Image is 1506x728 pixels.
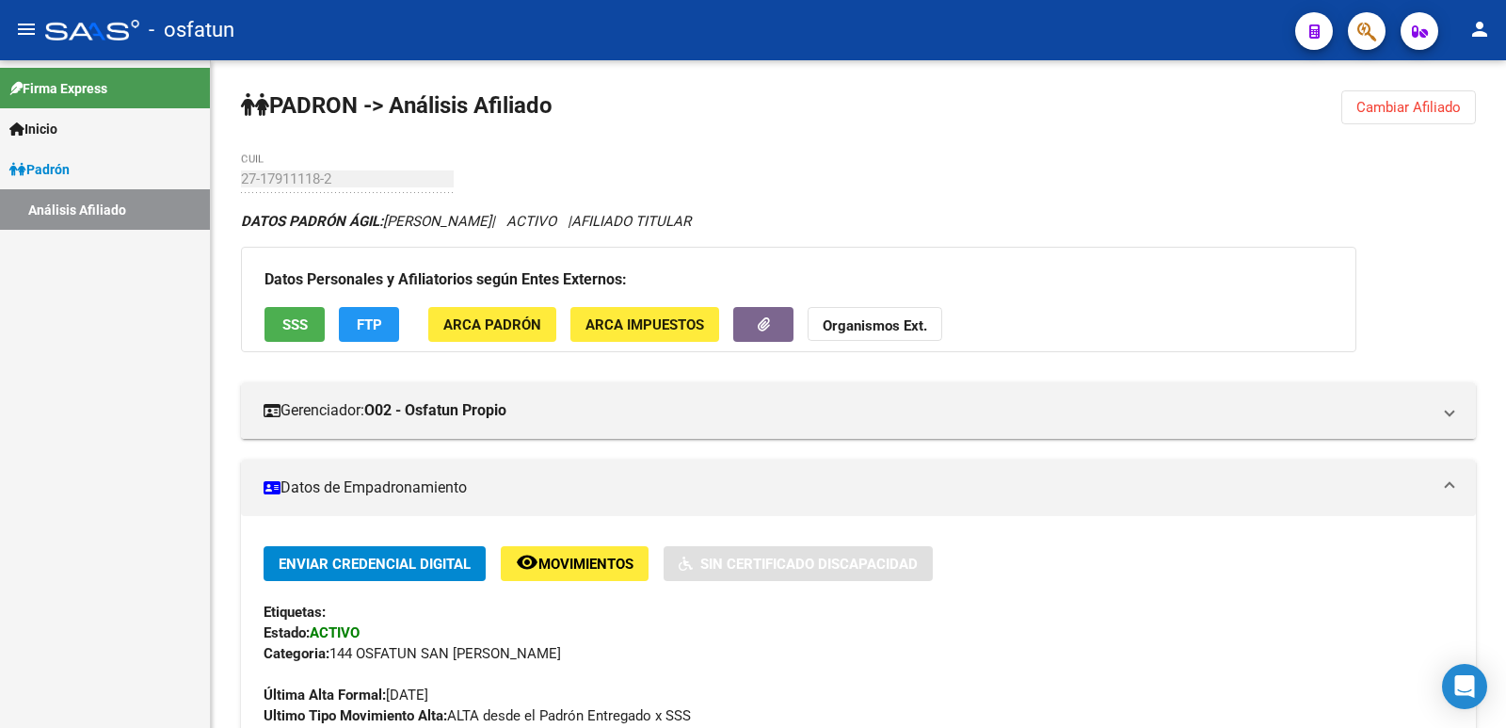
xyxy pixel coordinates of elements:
[664,546,933,581] button: Sin Certificado Discapacidad
[310,624,360,641] strong: ACTIVO
[241,213,491,230] span: [PERSON_NAME]
[241,213,691,230] i: | ACTIVO |
[339,307,399,342] button: FTP
[264,707,691,724] span: ALTA desde el Padrón Entregado x SSS
[571,213,691,230] span: AFILIADO TITULAR
[241,460,1476,516] mat-expansion-panel-header: Datos de Empadronamiento
[264,624,310,641] strong: Estado:
[15,18,38,40] mat-icon: menu
[9,119,57,139] span: Inicio
[585,316,704,333] span: ARCA Impuestos
[501,546,649,581] button: Movimientos
[570,307,719,342] button: ARCA Impuestos
[241,382,1476,439] mat-expansion-panel-header: Gerenciador:O02 - Osfatun Propio
[264,645,329,662] strong: Categoria:
[357,316,382,333] span: FTP
[9,78,107,99] span: Firma Express
[264,267,1333,293] h3: Datos Personales y Afiliatorios según Entes Externos:
[443,316,541,333] span: ARCA Padrón
[264,400,1431,421] mat-panel-title: Gerenciador:
[364,400,506,421] strong: O02 - Osfatun Propio
[279,556,471,573] span: Enviar Credencial Digital
[264,546,486,581] button: Enviar Credencial Digital
[241,213,383,230] strong: DATOS PADRÓN ÁGIL:
[9,159,70,180] span: Padrón
[1468,18,1491,40] mat-icon: person
[428,307,556,342] button: ARCA Padrón
[538,556,633,573] span: Movimientos
[1442,664,1487,709] div: Open Intercom Messenger
[282,316,308,333] span: SSS
[241,92,553,119] strong: PADRON -> Análisis Afiliado
[823,317,927,334] strong: Organismos Ext.
[808,307,942,342] button: Organismos Ext.
[264,604,326,621] strong: Etiquetas:
[1356,99,1461,116] span: Cambiar Afiliado
[264,477,1431,498] mat-panel-title: Datos de Empadronamiento
[264,687,386,704] strong: Última Alta Formal:
[264,643,1453,664] div: 144 OSFATUN SAN [PERSON_NAME]
[700,556,918,573] span: Sin Certificado Discapacidad
[1341,90,1476,124] button: Cambiar Afiliado
[264,687,428,704] span: [DATE]
[264,707,447,724] strong: Ultimo Tipo Movimiento Alta:
[264,307,325,342] button: SSS
[149,9,234,51] span: - osfatun
[516,551,538,574] mat-icon: remove_red_eye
